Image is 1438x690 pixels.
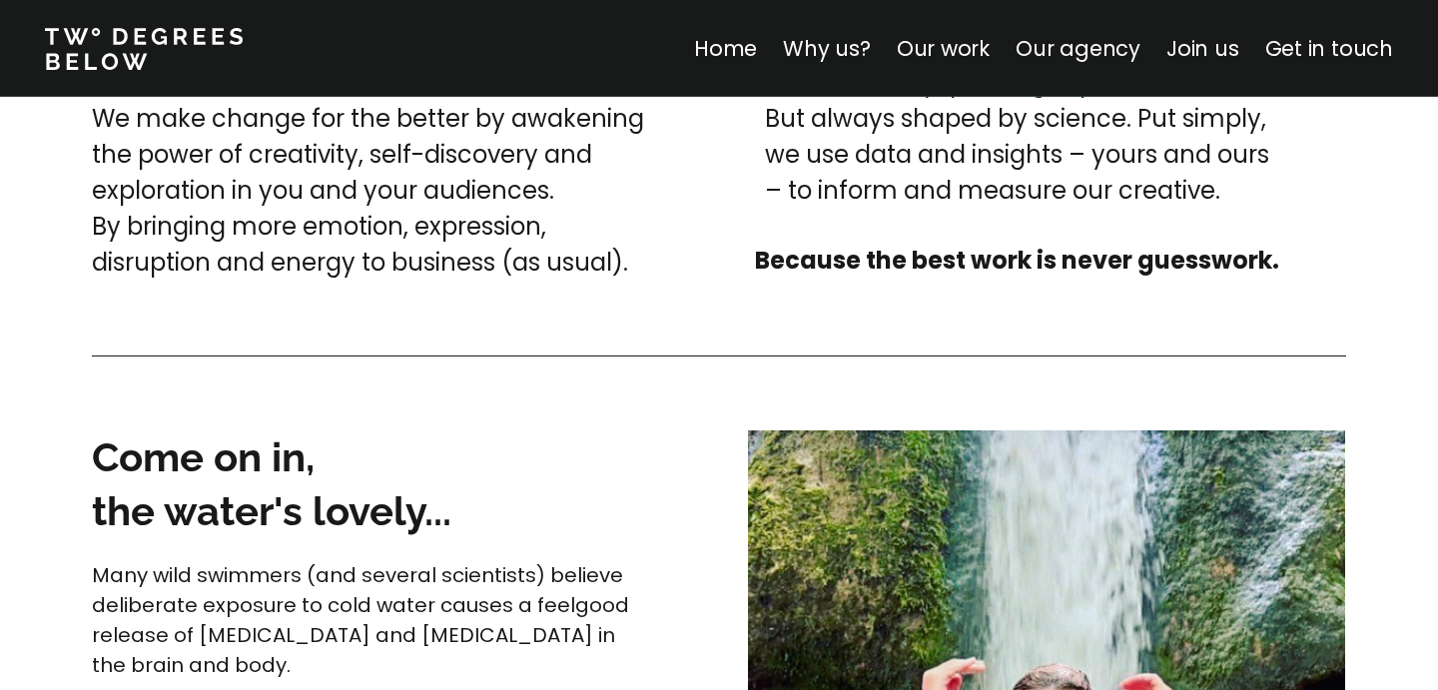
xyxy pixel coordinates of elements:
a: Home [694,34,757,63]
strong: Because the best work is never guesswork. [755,244,1279,277]
p: We’re taking big concepts, brilliant stories and boundary-pushing experiences. But always shaped ... [765,29,1269,209]
a: Join us [1166,34,1239,63]
span: Many wild swimmers (and several scientists) believe deliberate exposure to cold water causes a fe... [92,561,634,679]
h3: Come on in, the water's lovely... [92,430,655,538]
a: Our agency [1016,34,1140,63]
a: Get in touch [1265,34,1393,63]
p: We make change for the better by awakening the power of creativity, self-discovery and exploratio... [92,101,665,281]
a: Why us? [783,34,871,63]
a: Our work [897,34,990,63]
